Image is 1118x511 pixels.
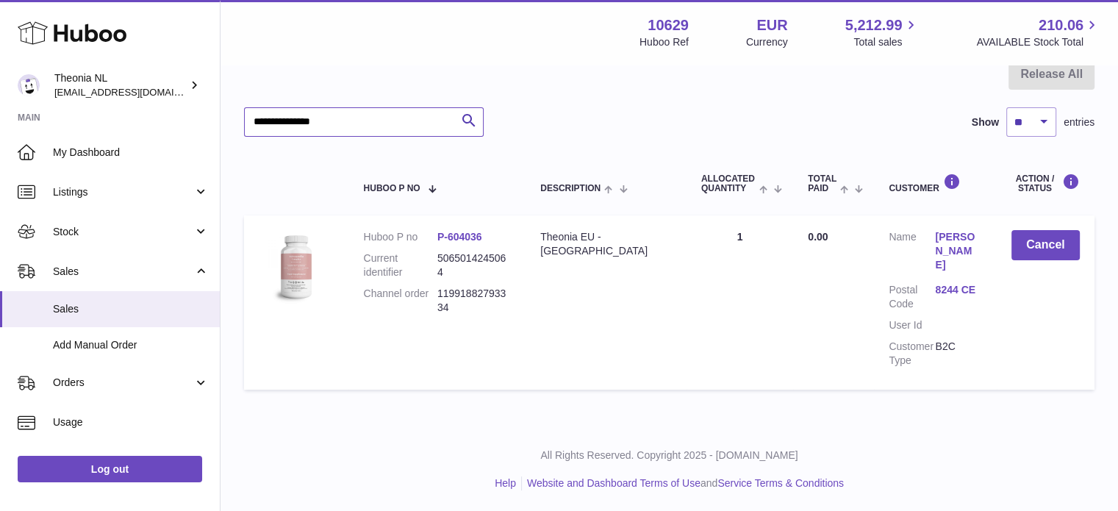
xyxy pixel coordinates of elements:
span: Stock [53,225,193,239]
a: [PERSON_NAME] [935,230,981,272]
span: 0.00 [808,231,828,243]
dt: Customer Type [889,340,935,368]
span: 5,212.99 [845,15,903,35]
strong: 10629 [648,15,689,35]
span: Listings [53,185,193,199]
div: Huboo Ref [639,35,689,49]
span: Huboo P no [363,184,420,193]
a: P-604036 [437,231,482,243]
span: Total paid [808,174,836,193]
span: Sales [53,265,193,279]
dt: Name [889,230,935,276]
a: Log out [18,456,202,482]
a: 210.06 AVAILABLE Stock Total [976,15,1100,49]
div: Theonia EU - [GEOGRAPHIC_DATA] [540,230,672,258]
span: Orders [53,376,193,390]
span: Sales [53,302,209,316]
span: My Dashboard [53,146,209,160]
div: Customer [889,174,981,193]
span: Total sales [853,35,919,49]
dt: User Id [889,318,935,332]
div: Theonia NL [54,71,187,99]
span: Usage [53,415,209,429]
p: All Rights Reserved. Copyright 2025 - [DOMAIN_NAME] [232,449,1106,462]
span: AVAILABLE Stock Total [976,35,1100,49]
a: 5,212.99 Total sales [845,15,920,49]
td: 1 [687,215,793,389]
a: 8244 CE [935,283,981,297]
dt: Postal Code [889,283,935,311]
dd: B2C [935,340,981,368]
dt: Current identifier [363,251,437,279]
span: entries [1064,115,1094,129]
dt: Channel order [363,287,437,315]
div: Currency [746,35,788,49]
span: Description [540,184,601,193]
strong: EUR [756,15,787,35]
label: Show [972,115,999,129]
button: Cancel [1011,230,1080,260]
span: [EMAIL_ADDRESS][DOMAIN_NAME] [54,86,216,98]
img: info@wholesomegoods.eu [18,74,40,96]
a: Help [495,477,516,489]
dd: 11991882793334 [437,287,511,315]
span: ALLOCATED Quantity [701,174,756,193]
li: and [522,476,844,490]
a: Website and Dashboard Terms of Use [527,477,700,489]
dt: Huboo P no [363,230,437,244]
dd: 5065014245064 [437,251,511,279]
a: Service Terms & Conditions [717,477,844,489]
div: Action / Status [1011,174,1080,193]
span: Add Manual Order [53,338,209,352]
span: 210.06 [1039,15,1083,35]
img: 106291725893222.jpg [259,230,332,304]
